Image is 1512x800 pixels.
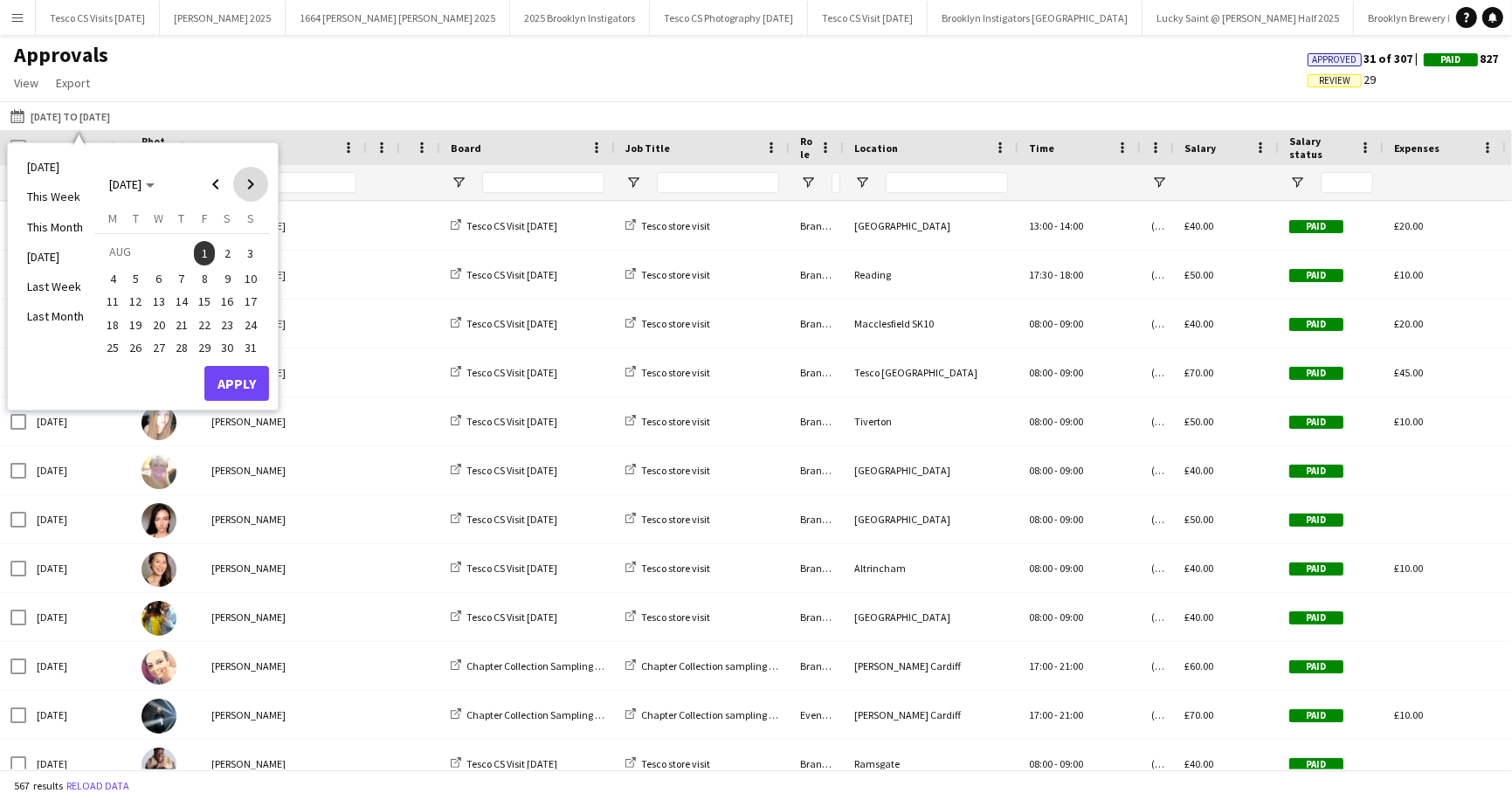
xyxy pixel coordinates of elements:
a: Tesco store visit [625,415,710,428]
div: (GMT/BST) [GEOGRAPHIC_DATA] [1141,544,1174,592]
span: 09:00 [1060,513,1083,526]
span: View [14,75,38,91]
button: Tesco CS Photography [DATE] [650,1,808,35]
span: 09:00 [1060,464,1083,477]
span: £20.00 [1394,317,1423,330]
button: 21-08-2025 [170,313,193,335]
button: 15-08-2025 [193,290,216,313]
button: Open Filter Menu [800,175,816,190]
button: Open Filter Menu [854,175,870,190]
a: Tesco CS Visit [DATE] [451,464,557,477]
div: [PERSON_NAME] [201,446,367,494]
a: Tesco store visit [625,317,710,330]
a: Tesco CS Visit [DATE] [451,366,557,379]
div: (GMT/BST) [GEOGRAPHIC_DATA] [1141,593,1174,641]
span: 09:00 [1060,562,1083,575]
span: 17:00 [1029,659,1053,672]
img: louise poolman [142,650,176,685]
div: (GMT/BST) [GEOGRAPHIC_DATA] [1141,446,1174,494]
span: Role [800,134,812,161]
button: [PERSON_NAME] 2025 [160,1,286,35]
span: 16 [217,291,238,312]
span: 08:00 [1029,757,1053,770]
a: Tesco store visit [625,219,710,232]
span: Board [451,141,481,155]
button: 27-08-2025 [148,336,170,359]
button: 2025 Brooklyn Instigators [510,1,650,35]
span: - [1054,415,1058,428]
span: T [178,210,184,226]
button: 07-08-2025 [170,267,193,290]
button: Tesco CS Visit [DATE] [808,1,928,35]
span: £70.00 [1184,366,1213,379]
div: Reading [844,251,1018,299]
span: £40.00 [1184,464,1213,477]
span: 18 [102,314,123,335]
span: Paid [1289,220,1343,233]
span: Tesco store visit [641,415,710,428]
button: 03-08-2025 [239,240,262,267]
span: 09:00 [1060,610,1083,624]
div: [PERSON_NAME] [201,495,367,543]
li: This Week [17,182,94,211]
span: Paid [1289,465,1343,478]
div: [DATE] [26,397,131,445]
img: Ayodele Adeniji [142,748,176,783]
span: £50.00 [1184,513,1213,526]
div: [PERSON_NAME] [201,691,367,739]
div: [GEOGRAPHIC_DATA] [844,495,1018,543]
a: Tesco CS Visit [DATE] [451,610,557,624]
span: Review [1319,75,1350,86]
span: 21:00 [1060,659,1083,672]
img: Anwen Green [142,503,176,538]
span: M [108,210,117,226]
span: 28 [171,337,192,358]
button: Open Filter Menu [625,175,641,190]
span: S [247,210,254,226]
span: 14:00 [1060,219,1083,232]
span: Export [56,75,90,91]
a: Tesco store visit [625,610,710,624]
span: 17 [240,291,261,312]
span: 25 [102,337,123,358]
span: 31 [240,337,261,358]
span: Paid [1441,54,1461,66]
span: Paid [1289,269,1343,282]
span: [DATE] [109,176,142,192]
div: Brand Ambassador [790,446,844,494]
span: Tesco store visit [641,513,710,526]
input: Salary status Filter Input [1321,172,1373,193]
span: Paid [1289,611,1343,624]
div: [PERSON_NAME] Cardiff [844,691,1018,739]
span: 23 [217,314,238,335]
span: Paid [1289,562,1343,576]
span: 31 of 307 [1308,51,1424,66]
span: 09:00 [1060,366,1083,379]
a: Export [49,72,97,94]
a: Tesco CS Visit [DATE] [451,562,557,575]
div: [PERSON_NAME] [201,251,367,299]
span: - [1054,610,1058,624]
span: 17:00 [1029,708,1053,721]
span: Tesco CS Visit [DATE] [466,562,557,575]
span: Tesco store visit [641,562,710,575]
button: 22-08-2025 [193,313,216,335]
span: Chapter Collection Sampling Team 2025 [466,659,644,672]
span: 1 [194,241,215,266]
button: 28-08-2025 [170,336,193,359]
div: Brand Ambassador [790,300,844,348]
div: Altrincham [844,544,1018,592]
div: Ramsgate [844,740,1018,788]
span: 11 [102,291,123,312]
div: Brand Ambassador [790,251,844,299]
div: (GMT/BST) [GEOGRAPHIC_DATA] [1141,202,1174,250]
button: 23-08-2025 [216,313,238,335]
span: Photo [142,134,169,161]
span: Expenses [1394,141,1440,155]
span: Tesco store visit [641,464,710,477]
a: Tesco CS Visit [DATE] [451,513,557,526]
div: [DATE] [26,691,131,739]
div: Macclesfield SK10 [844,300,1018,348]
button: Previous month [198,167,233,202]
button: 18-08-2025 [101,313,124,335]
